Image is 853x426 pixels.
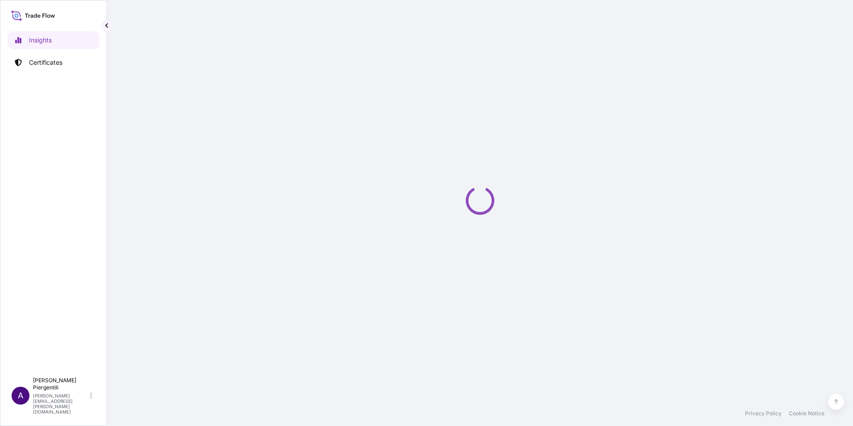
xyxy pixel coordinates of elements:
[33,377,88,391] p: [PERSON_NAME] Piergentili
[745,410,782,417] a: Privacy Policy
[18,391,23,400] span: A
[789,410,824,417] a: Cookie Notice
[33,393,88,414] p: [PERSON_NAME][EMAIL_ADDRESS][PERSON_NAME][DOMAIN_NAME]
[8,31,99,49] a: Insights
[29,58,62,67] p: Certificates
[29,36,52,45] p: Insights
[8,54,99,71] a: Certificates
